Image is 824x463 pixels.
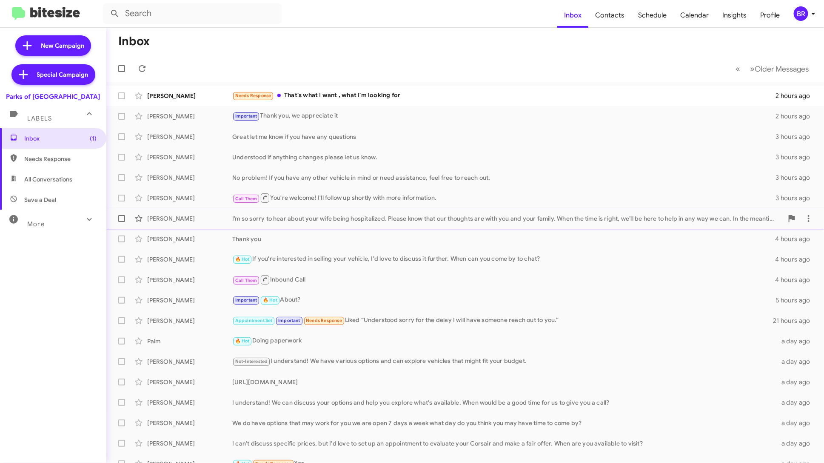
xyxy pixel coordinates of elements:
[24,155,97,163] span: Needs Response
[730,60,745,78] button: Previous
[147,276,232,284] div: [PERSON_NAME]
[6,92,100,101] div: Parks of [GEOGRAPHIC_DATA]
[147,419,232,427] div: [PERSON_NAME]
[147,153,232,161] div: [PERSON_NAME]
[232,193,776,203] div: You're welcome! I'll follow up shortly with more information.
[755,64,809,74] span: Older Messages
[235,256,250,262] span: 🔥 Hot
[147,132,232,141] div: [PERSON_NAME]
[41,41,84,50] span: New Campaign
[776,276,817,284] div: 4 hours ago
[24,134,97,143] span: Inbox
[103,3,282,24] input: Search
[776,112,817,121] div: 2 hours ago
[235,297,257,303] span: Important
[147,337,232,345] div: Palm
[731,60,814,78] nav: Page navigation example
[235,338,250,344] span: 🔥 Hot
[232,235,776,243] div: Thank you
[232,254,776,264] div: If you're interested in selling your vehicle, I'd love to discuss it further. When can you come b...
[11,64,95,85] a: Special Campaign
[776,92,817,100] div: 2 hours ago
[787,6,815,21] button: BR
[118,35,150,48] h1: Inbox
[776,378,817,386] div: a day ago
[306,318,342,323] span: Needs Response
[235,278,257,283] span: Call Them
[147,235,232,243] div: [PERSON_NAME]
[147,378,232,386] div: [PERSON_NAME]
[235,113,257,119] span: Important
[90,134,97,143] span: (1)
[631,3,673,28] a: Schedule
[776,194,817,202] div: 3 hours ago
[232,378,776,386] div: [URL][DOMAIN_NAME]
[232,91,776,101] div: That's what I want , what I'm looking for
[15,35,91,56] a: New Campaign
[776,419,817,427] div: a day ago
[776,255,817,264] div: 4 hours ago
[776,235,817,243] div: 4 hours ago
[263,297,277,303] span: 🔥 Hot
[673,3,716,28] a: Calendar
[147,357,232,366] div: [PERSON_NAME]
[232,173,776,182] div: No problem! If you have any other vehicle in mind or need assistance, feel free to reach out.
[24,175,72,184] span: All Conversations
[753,3,787,28] a: Profile
[232,295,776,305] div: About?
[232,214,783,223] div: I’m so sorry to hear about your wife being hospitalized. Please know that our thoughts are with y...
[147,316,232,325] div: [PERSON_NAME]
[736,63,740,74] span: «
[147,194,232,202] div: [PERSON_NAME]
[147,255,232,264] div: [PERSON_NAME]
[745,60,814,78] button: Next
[278,318,300,323] span: Important
[235,93,271,98] span: Needs Response
[232,419,776,427] div: We do have options that may work for you we are open 7 days a week what day do you think you may ...
[232,132,776,141] div: Great let me know if you have any questions
[776,439,817,448] div: a day ago
[27,220,45,228] span: More
[37,70,88,79] span: Special Campaign
[773,316,817,325] div: 21 hours ago
[776,132,817,141] div: 3 hours ago
[147,214,232,223] div: [PERSON_NAME]
[232,439,776,448] div: I can't discuss specific prices, but I'd love to set up an appointment to evaluate your Corsair a...
[232,274,776,285] div: Inbound Call
[235,196,257,201] span: Call Them
[147,398,232,407] div: [PERSON_NAME]
[750,63,755,74] span: »
[776,337,817,345] div: a day ago
[232,111,776,121] div: Thank you, we appreciate it
[147,92,232,100] div: [PERSON_NAME]
[776,357,817,366] div: a day ago
[147,439,232,448] div: [PERSON_NAME]
[716,3,753,28] a: Insights
[232,357,776,366] div: I understand! We have various options and can explore vehicles that might fit your budget.
[232,153,776,161] div: Understood if anything changes please let us know.
[235,318,273,323] span: Appointment Set
[588,3,631,28] a: Contacts
[557,3,588,28] a: Inbox
[232,336,776,346] div: Doing paperwork
[776,398,817,407] div: a day ago
[232,398,776,407] div: I understand! We can discuss your options and help you explore what's available. When would be a ...
[24,196,56,204] span: Save a Deal
[147,173,232,182] div: [PERSON_NAME]
[776,173,817,182] div: 3 hours ago
[776,153,817,161] div: 3 hours ago
[794,6,808,21] div: BR
[235,359,268,364] span: Not-Interested
[27,115,52,122] span: Labels
[147,296,232,305] div: [PERSON_NAME]
[147,112,232,121] div: [PERSON_NAME]
[776,296,817,305] div: 5 hours ago
[232,316,773,325] div: Liked “Understood sorry for the delay I will have someone reach out to you.”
